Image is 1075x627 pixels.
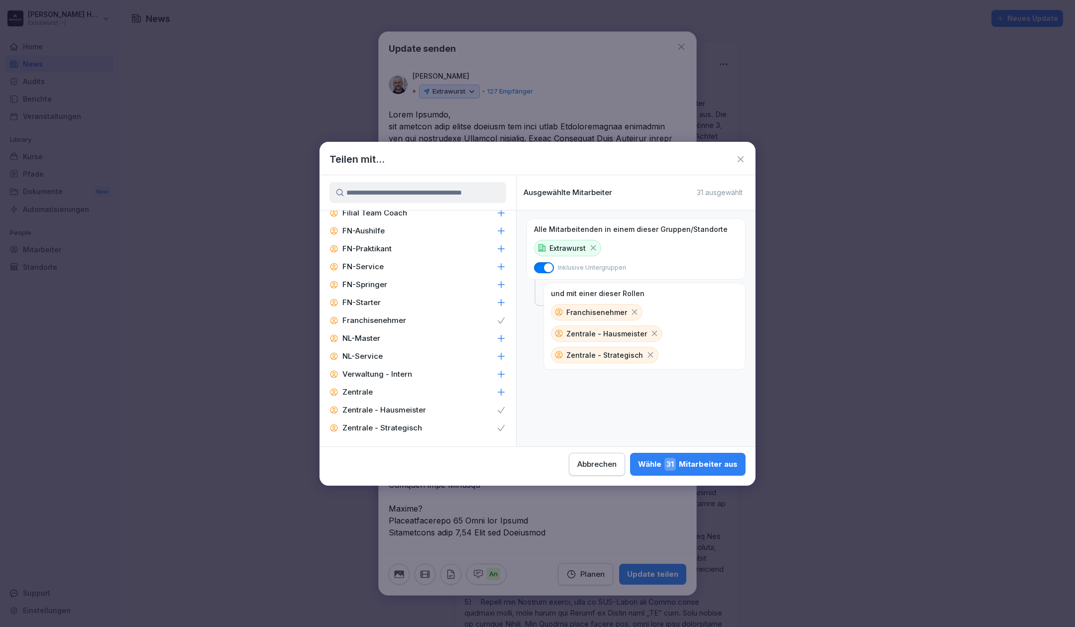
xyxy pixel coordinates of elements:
[342,387,373,397] p: Zentrale
[342,333,380,343] p: NL-Master
[566,328,647,339] p: Zentrale - Hausmeister
[534,225,728,234] p: Alle Mitarbeitenden in einem dieser Gruppen/Standorte
[577,459,617,470] div: Abbrechen
[342,369,412,379] p: Verwaltung - Intern
[566,350,643,360] p: Zentrale - Strategisch
[342,280,387,290] p: FN-Springer
[342,244,392,254] p: FN-Praktikant
[551,289,645,298] p: und mit einer dieser Rollen
[697,188,743,197] p: 31 ausgewählt
[569,453,625,476] button: Abbrechen
[342,208,407,218] p: Filial Team Coach
[558,263,626,272] p: Inklusive Untergruppen
[638,458,738,471] div: Wähle Mitarbeiter aus
[342,262,384,272] p: FN-Service
[342,423,422,433] p: Zentrale - Strategisch
[342,315,406,325] p: Franchisenehmer
[549,243,586,253] p: Extrawurst
[342,226,385,236] p: FN-Aushilfe
[664,458,676,471] span: 31
[342,298,381,308] p: FN-Starter
[342,351,383,361] p: NL-Service
[329,152,385,167] h1: Teilen mit...
[630,453,746,476] button: Wähle31Mitarbeiter aus
[342,405,426,415] p: Zentrale - Hausmeister
[566,307,627,317] p: Franchisenehmer
[524,188,612,197] p: Ausgewählte Mitarbeiter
